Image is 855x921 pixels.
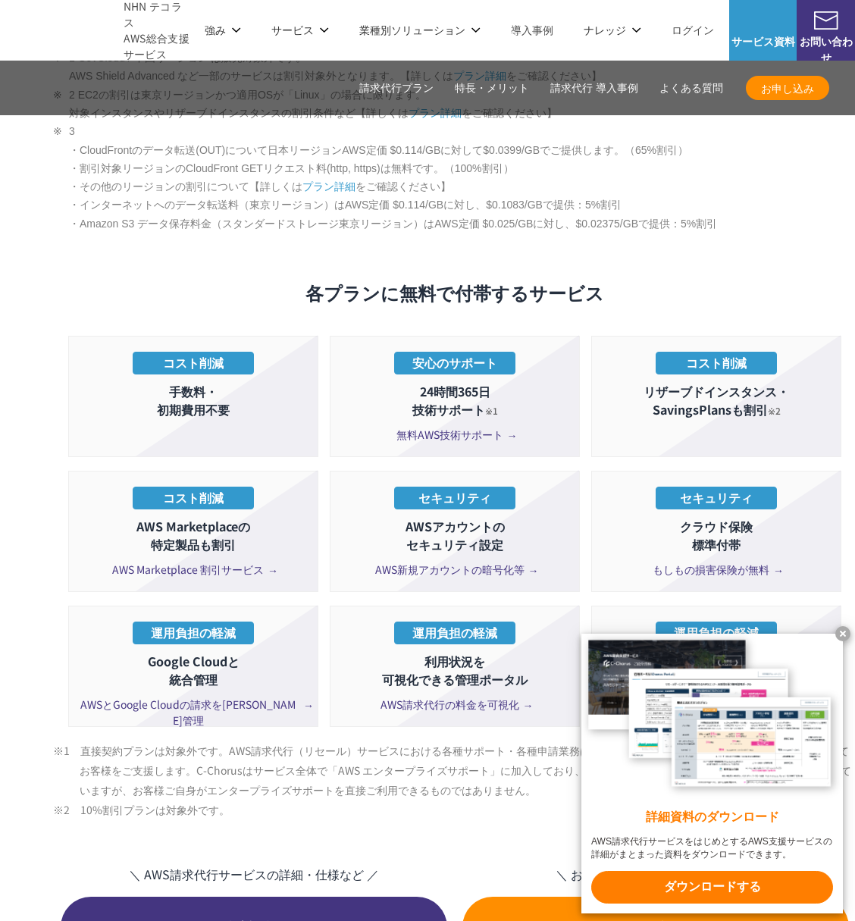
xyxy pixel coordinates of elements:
[338,652,572,688] p: 利用状況を 可視化できる管理ポータル
[600,517,833,553] p: クラウド保険 標準付帯
[814,11,838,30] img: お問い合わせ
[133,352,254,374] p: コスト削減
[338,427,572,443] a: 無料AWS技術サポート
[462,865,849,883] span: ＼ お見積もりや導入のご相談なら ／
[77,652,310,688] p: Google Cloudと 統合管理
[338,697,572,713] a: AWS請求代行の料金を可視化
[746,80,829,96] span: お申し込み
[302,180,355,193] a: プラン詳細
[659,80,723,96] a: よくある質問
[672,22,714,38] a: ログイン
[455,80,529,96] a: 特長・メリット
[768,404,781,417] span: ※2
[338,562,572,578] a: AWS新規アカウントの暗号化等
[797,33,855,65] span: お問い合わせ
[746,76,829,100] a: お申し込み
[133,487,254,509] p: コスト削減
[591,835,833,861] x-t: AWS請求代行サービスをはじめとするAWS支援サービスの詳細がまとまった資料をダウンロードできます。
[453,70,506,82] a: プラン詳細
[271,22,329,38] p: サービス
[133,622,254,644] p: 運用負担の軽減
[600,382,833,418] p: リザーブドインスタンス・ SavingsPlansも割引
[729,33,797,49] span: サービス資料
[359,80,434,96] a: 請求代行プラン
[77,562,310,578] a: AWS Marketplace 割引サービス
[375,562,535,578] span: AWS新規アカウントの暗号化等
[394,622,515,644] p: 運用負担の軽減
[591,809,833,826] x-t: 詳細資料のダウンロード
[653,562,780,578] span: もしもの損害保険が無料
[584,22,641,38] p: ナレッジ
[396,427,514,443] span: 無料AWS技術サポート
[68,280,841,305] h3: 各プランに無料で付帯するサービス
[23,19,101,41] img: AWS総合支援サービス C-Chorus
[591,871,833,904] x-t: ダウンロードする
[581,634,843,913] a: 詳細資料のダウンロード AWS請求代行サービスをはじめとするAWS支援サービスの詳細がまとまった資料をダウンロードできます。 ダウンロードする
[600,562,833,578] a: もしもの損害保険が無料
[381,697,530,713] span: AWS請求代行の料金を可視化
[394,352,515,374] p: 安心のサポート
[485,404,498,417] span: ※1
[656,352,777,374] p: コスト削減
[77,697,310,728] a: AWSとGoogle Cloudの請求を[PERSON_NAME]管理
[77,382,310,418] p: 手数料・ 初期費用不要
[338,382,572,418] p: 24時間365日 技術サポート
[112,562,274,578] span: AWS Marketplace 割引サービス
[338,517,572,553] p: AWSアカウントの セキュリティ設定
[751,11,775,30] img: AWS総合支援サービス C-Chorus サービス資料
[550,80,638,96] a: 請求代行 導入事例
[77,517,310,553] p: AWS Marketplaceの 特定製品も割引
[61,865,447,883] span: ＼ AWS請求代行サービスの詳細・仕様など ／
[511,22,553,38] a: 導入事例
[394,487,515,509] p: セキュリティ
[656,622,777,644] p: 運用負担の軽減
[656,487,777,509] p: セキュリティ
[205,22,241,38] p: 強み
[359,22,481,38] p: 業種別ソリューション
[409,107,462,119] a: プラン詳細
